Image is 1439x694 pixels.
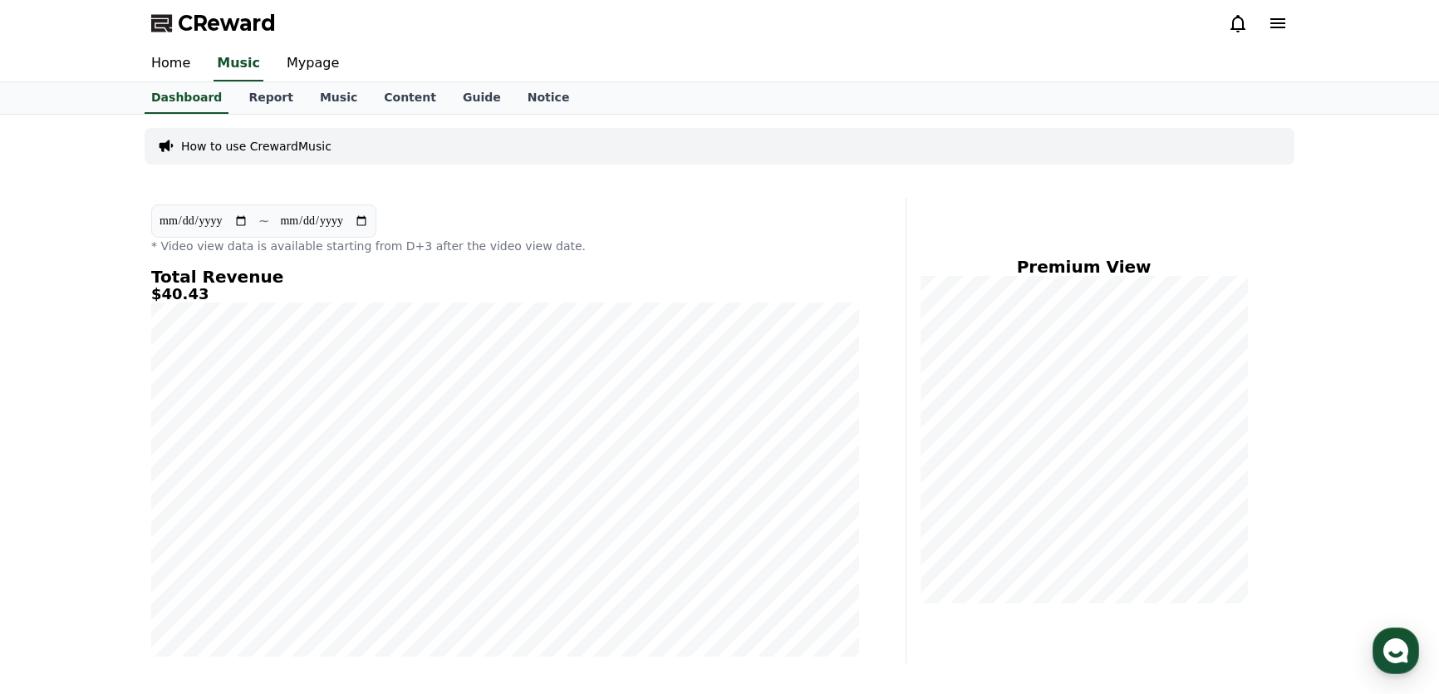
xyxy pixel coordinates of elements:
p: ~ [258,211,269,231]
a: Guide [449,82,514,114]
a: CReward [151,10,276,37]
a: Music [307,82,371,114]
a: Home [138,47,204,81]
a: Music [214,47,263,81]
a: How to use CrewardMusic [181,138,332,155]
a: Dashboard [145,82,228,114]
h4: Premium View [920,258,1248,276]
p: * Video view data is available starting from D+3 after the video view date. [151,238,859,254]
a: Report [235,82,307,114]
a: Content [371,82,449,114]
span: CReward [178,10,276,37]
h4: Total Revenue [151,268,859,286]
a: Mypage [273,47,352,81]
a: Notice [514,82,583,114]
h5: $40.43 [151,286,859,303]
